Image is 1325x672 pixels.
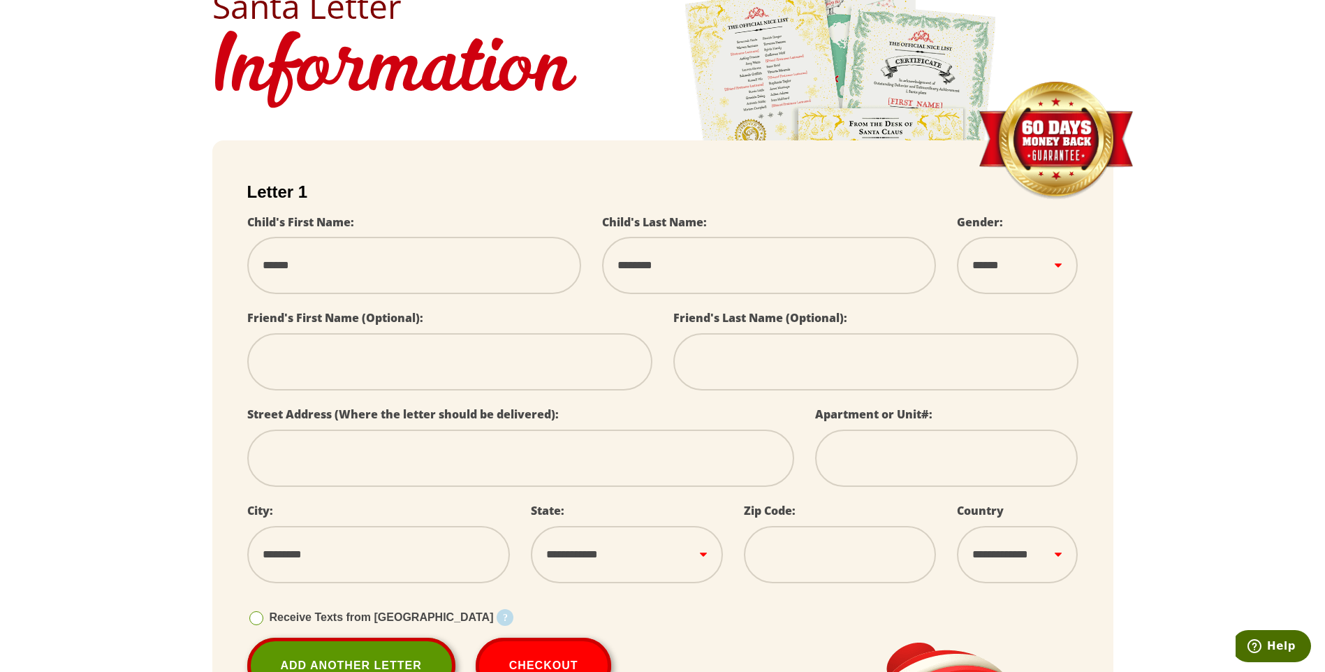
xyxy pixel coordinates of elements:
label: Friend's First Name (Optional): [247,310,423,326]
label: Gender: [957,214,1003,230]
label: Zip Code: [744,503,796,518]
label: Street Address (Where the letter should be delivered): [247,407,559,422]
label: City: [247,503,273,518]
h2: Letter 1 [247,182,1078,202]
iframe: Opens a widget where you can find more information [1236,630,1311,665]
label: Country [957,503,1004,518]
label: State: [531,503,564,518]
label: Child's Last Name: [602,214,707,230]
label: Apartment or Unit#: [815,407,932,422]
label: Child's First Name: [247,214,354,230]
span: Receive Texts from [GEOGRAPHIC_DATA] [270,611,494,623]
img: Money Back Guarantee [977,81,1134,200]
h1: Information [212,23,1113,119]
label: Friend's Last Name (Optional): [673,310,847,326]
